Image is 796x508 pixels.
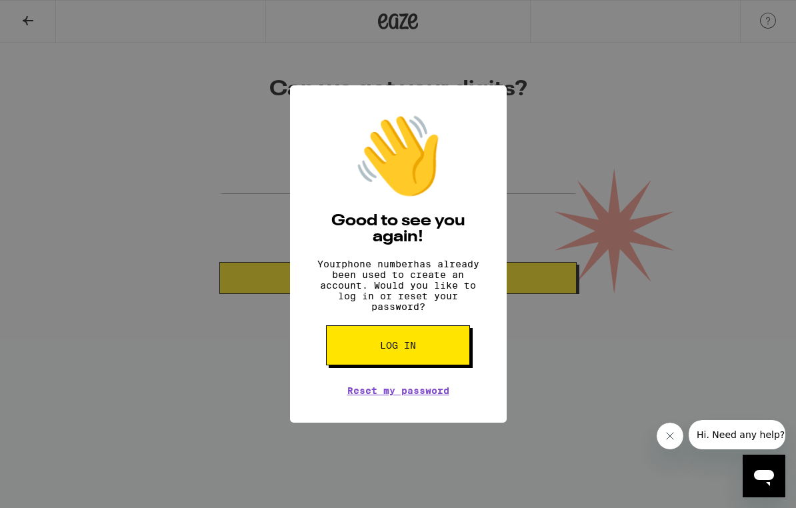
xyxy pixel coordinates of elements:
div: 👋 [351,112,445,200]
iframe: Message from company [689,420,785,449]
h2: Good to see you again! [310,213,487,245]
a: Reset my password [347,385,449,396]
button: Log in [326,325,470,365]
span: Log in [380,341,416,350]
p: Your phone number has already been used to create an account. Would you like to log in or reset y... [310,259,487,312]
iframe: Close message [657,423,683,449]
iframe: Button to launch messaging window [743,455,785,497]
